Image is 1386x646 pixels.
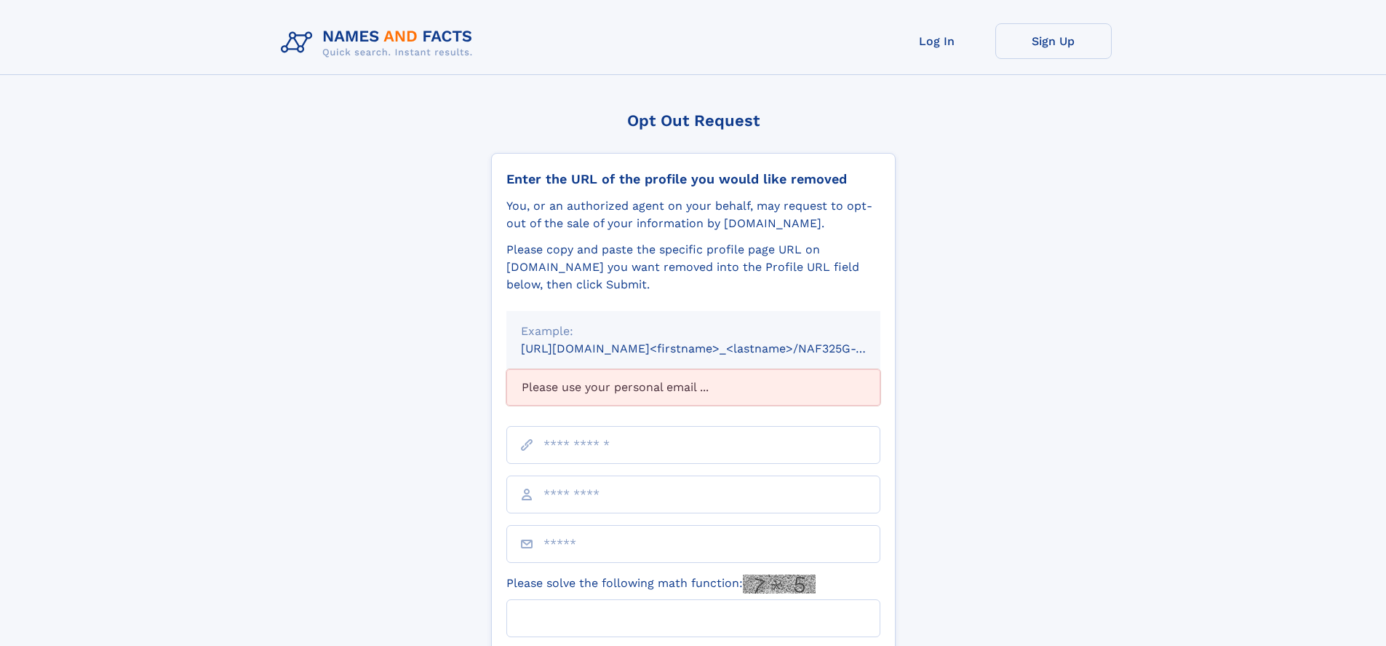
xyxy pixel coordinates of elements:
small: [URL][DOMAIN_NAME]<firstname>_<lastname>/NAF325G-xxxxxxxx [521,342,908,355]
a: Log In [879,23,995,59]
div: Please use your personal email ... [506,369,880,406]
div: Enter the URL of the profile you would like removed [506,171,880,187]
a: Sign Up [995,23,1112,59]
img: Logo Names and Facts [275,23,485,63]
label: Please solve the following math function: [506,575,816,594]
div: Opt Out Request [491,111,896,130]
div: Please copy and paste the specific profile page URL on [DOMAIN_NAME] you want removed into the Pr... [506,241,880,294]
div: Example: [521,323,866,340]
div: You, or an authorized agent on your behalf, may request to opt-out of the sale of your informatio... [506,197,880,232]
